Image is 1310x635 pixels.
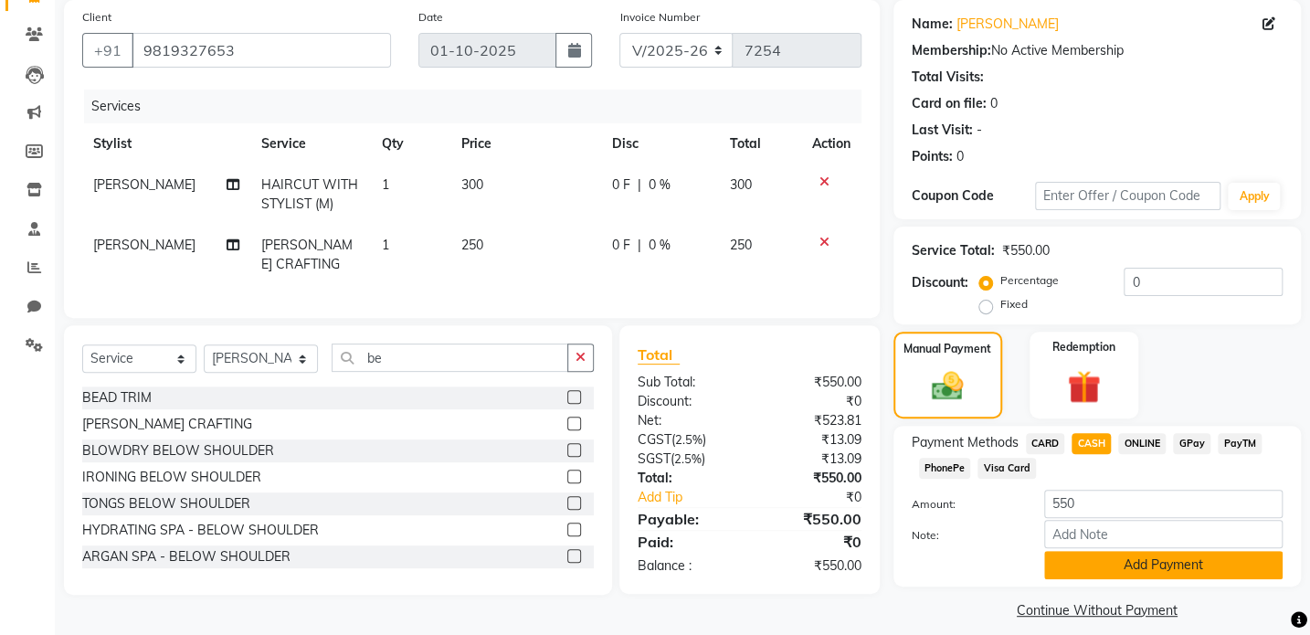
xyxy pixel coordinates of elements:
img: _gift.svg [1057,366,1111,407]
div: ₹523.81 [749,411,874,430]
div: 0 [990,94,998,113]
label: Redemption [1052,339,1115,355]
span: CARD [1026,433,1065,454]
th: Stylist [82,123,250,164]
label: Percentage [1000,272,1059,289]
div: IRONING BELOW SHOULDER [82,468,261,487]
div: Total Visits: [912,68,984,87]
span: Payment Methods [912,433,1019,452]
span: | [638,236,641,255]
label: Amount: [898,496,1030,513]
th: Disc [601,123,719,164]
div: ₹0 [770,488,874,507]
div: ( ) [624,450,749,469]
span: 250 [730,237,752,253]
th: Price [450,123,601,164]
span: 0 F [612,236,630,255]
img: _cash.svg [922,368,973,405]
div: Membership: [912,41,991,60]
div: Last Visit: [912,121,973,140]
div: ₹550.00 [749,508,874,530]
div: HYDRATING SPA - BELOW SHOULDER [82,521,319,540]
div: ARGAN SPA - BELOW SHOULDER [82,547,291,566]
div: ₹13.09 [749,430,874,450]
div: Card on file: [912,94,987,113]
div: Name: [912,15,953,34]
div: ₹13.09 [749,450,874,469]
div: Coupon Code [912,186,1035,206]
div: [PERSON_NAME] CRAFTING [82,415,252,434]
label: Fixed [1000,296,1028,312]
span: | [638,175,641,195]
label: Note: [898,527,1030,544]
label: Client [82,9,111,26]
span: 0 F [612,175,630,195]
th: Qty [371,123,450,164]
div: Points: [912,147,953,166]
span: HAIRCUT WITH STYLIST (M) [261,176,358,212]
div: Discount: [624,392,749,411]
span: 300 [461,176,483,193]
div: Payable: [624,508,749,530]
th: Total [719,123,801,164]
input: Enter Offer / Coupon Code [1035,182,1220,210]
button: +91 [82,33,133,68]
span: PhonePe [919,458,971,479]
input: Amount [1044,490,1283,518]
span: ONLINE [1118,433,1166,454]
span: 1 [382,237,389,253]
label: Invoice Number [619,9,699,26]
div: - [977,121,982,140]
input: Search by Name/Mobile/Email/Code [132,33,391,68]
span: [PERSON_NAME] [93,237,195,253]
div: ₹550.00 [749,373,874,392]
span: 2.5% [675,432,703,447]
button: Apply [1228,183,1280,210]
a: [PERSON_NAME] [956,15,1059,34]
div: No Active Membership [912,41,1283,60]
div: ₹0 [749,531,874,553]
div: 0 [956,147,964,166]
button: Add Payment [1044,551,1283,579]
span: SGST [638,450,671,467]
div: Services [84,90,875,123]
input: Add Note [1044,520,1283,548]
div: Service Total: [912,241,995,260]
div: BLOWDRY BELOW SHOULDER [82,441,274,460]
th: Action [801,123,861,164]
span: Total [638,345,680,365]
a: Continue Without Payment [897,601,1297,620]
span: 2.5% [674,451,702,466]
label: Date [418,9,443,26]
div: Paid: [624,531,749,553]
span: Visa Card [977,458,1036,479]
label: Manual Payment [903,341,991,357]
th: Service [250,123,370,164]
div: Discount: [912,273,968,292]
span: 1 [382,176,389,193]
div: Net: [624,411,749,430]
span: 0 % [649,236,671,255]
div: ₹550.00 [1002,241,1050,260]
a: Add Tip [624,488,770,507]
input: Search or Scan [332,344,568,372]
div: ₹550.00 [749,469,874,488]
span: GPay [1173,433,1210,454]
span: 0 % [649,175,671,195]
span: PayTM [1218,433,1262,454]
div: ( ) [624,430,749,450]
span: CASH [1072,433,1111,454]
span: 300 [730,176,752,193]
div: Total: [624,469,749,488]
span: CGST [638,431,671,448]
span: 250 [461,237,483,253]
div: Balance : [624,556,749,576]
div: BEAD TRIM [82,388,152,407]
div: ₹550.00 [749,556,874,576]
span: [PERSON_NAME] [93,176,195,193]
div: Sub Total: [624,373,749,392]
div: ₹0 [749,392,874,411]
span: [PERSON_NAME] CRAFTING [261,237,353,272]
div: TONGS BELOW SHOULDER [82,494,250,513]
